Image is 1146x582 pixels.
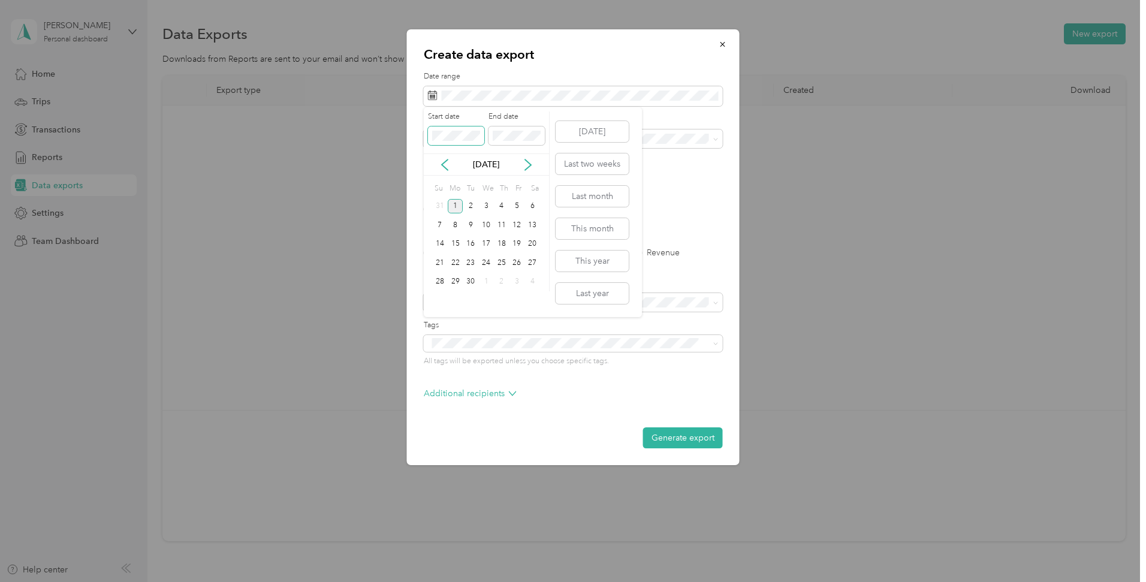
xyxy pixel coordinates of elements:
div: 18 [494,237,509,252]
div: 15 [448,237,463,252]
div: 28 [432,275,448,290]
div: Th [498,180,509,197]
div: 1 [448,199,463,214]
div: 20 [524,237,540,252]
div: 14 [432,237,448,252]
iframe: Everlance-gr Chat Button Frame [1079,515,1146,582]
div: 11 [494,218,509,233]
div: 2 [494,275,509,290]
div: 26 [509,255,525,270]
div: 2 [463,199,478,214]
div: 13 [524,218,540,233]
div: 4 [494,199,509,214]
label: Date range [424,71,723,82]
div: Fr [513,180,524,197]
button: This month [556,218,629,239]
div: We [480,180,494,197]
p: Create data export [424,46,723,63]
div: 3 [509,275,525,290]
div: 9 [463,218,478,233]
div: 17 [478,237,494,252]
div: 21 [432,255,448,270]
div: 6 [524,199,540,214]
label: Revenue [634,249,680,257]
div: Sa [529,180,540,197]
div: 8 [448,218,463,233]
div: 4 [524,275,540,290]
div: 23 [463,255,478,270]
button: Last month [556,186,629,207]
div: 3 [478,199,494,214]
button: Last year [556,283,629,304]
div: Mo [448,180,461,197]
button: Last two weeks [556,153,629,174]
div: 5 [509,199,525,214]
div: 22 [448,255,463,270]
div: 29 [448,275,463,290]
div: 7 [432,218,448,233]
div: 1 [478,275,494,290]
label: Start date [428,111,484,122]
p: Additional recipients [424,387,517,400]
label: Tags [424,320,723,331]
div: 25 [494,255,509,270]
div: 10 [478,218,494,233]
label: End date [488,111,545,122]
div: Tu [465,180,476,197]
div: 24 [478,255,494,270]
div: 30 [463,275,478,290]
div: 19 [509,237,525,252]
div: 31 [432,199,448,214]
p: [DATE] [461,158,511,171]
p: All tags will be exported unless you choose specific tags. [424,356,723,367]
button: [DATE] [556,121,629,142]
button: This year [556,251,629,272]
button: Generate export [643,427,723,448]
div: 12 [509,218,525,233]
div: 27 [524,255,540,270]
div: Su [432,180,444,197]
div: 16 [463,237,478,252]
